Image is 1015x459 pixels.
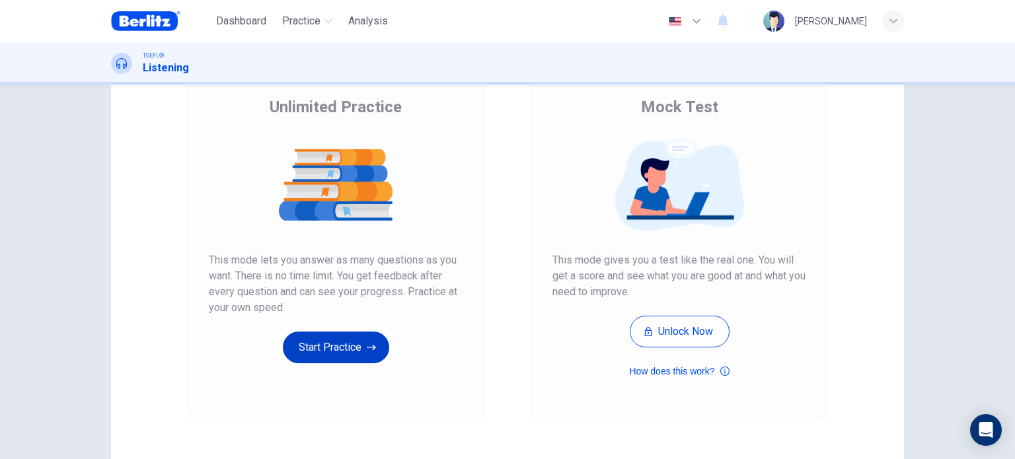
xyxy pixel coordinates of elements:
[282,13,320,29] span: Practice
[277,9,338,33] button: Practice
[111,8,211,34] a: Berlitz Brasil logo
[795,13,867,29] div: [PERSON_NAME]
[641,96,718,118] span: Mock Test
[283,332,389,363] button: Start Practice
[143,60,189,76] h1: Listening
[763,11,784,32] img: Profile picture
[348,13,388,29] span: Analysis
[552,252,806,300] span: This mode gives you a test like the real one. You will get a score and see what you are good at a...
[630,316,730,347] button: Unlock Now
[211,9,272,33] button: Dashboard
[216,13,266,29] span: Dashboard
[343,9,393,33] button: Analysis
[970,414,1002,446] div: Open Intercom Messenger
[111,8,180,34] img: Berlitz Brasil logo
[667,17,683,26] img: en
[209,252,463,316] span: This mode lets you answer as many questions as you want. There is no time limit. You get feedback...
[629,363,729,379] button: How does this work?
[143,51,164,60] span: TOEFL®
[270,96,402,118] span: Unlimited Practice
